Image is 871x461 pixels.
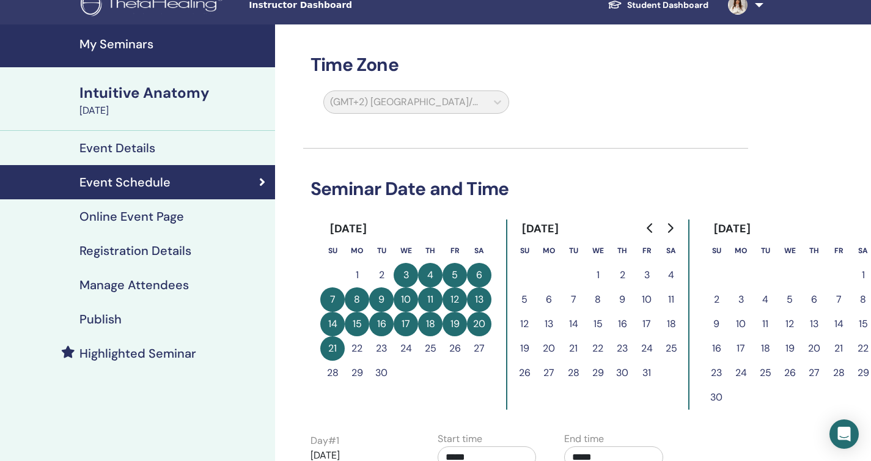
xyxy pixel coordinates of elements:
th: Friday [826,238,851,263]
button: 12 [512,312,537,336]
button: 19 [443,312,467,336]
button: 6 [467,263,491,287]
button: 22 [586,336,610,361]
button: 10 [729,312,753,336]
button: 22 [345,336,369,361]
button: 11 [418,287,443,312]
button: 25 [418,336,443,361]
button: 18 [659,312,683,336]
div: [DATE] [704,219,761,238]
button: 5 [512,287,537,312]
button: 14 [561,312,586,336]
th: Thursday [418,238,443,263]
button: 30 [369,361,394,385]
button: 7 [320,287,345,312]
button: 5 [443,263,467,287]
button: 3 [394,263,418,287]
button: 27 [537,361,561,385]
button: 6 [802,287,826,312]
button: 2 [369,263,394,287]
h3: Seminar Date and Time [303,178,748,200]
button: 17 [729,336,753,361]
button: 18 [418,312,443,336]
button: 13 [802,312,826,336]
div: [DATE] [320,219,377,238]
th: Monday [345,238,369,263]
button: 28 [826,361,851,385]
h4: Manage Attendees [79,278,189,292]
button: 21 [320,336,345,361]
button: 9 [369,287,394,312]
button: 17 [394,312,418,336]
button: 11 [659,287,683,312]
h4: Publish [79,312,122,326]
button: 7 [561,287,586,312]
button: 29 [586,361,610,385]
label: Day # 1 [311,433,339,448]
th: Saturday [659,238,683,263]
h4: My Seminars [79,37,268,51]
button: 23 [704,361,729,385]
button: 23 [369,336,394,361]
h4: Event Schedule [79,175,171,190]
div: [DATE] [79,103,268,118]
div: [DATE] [512,219,569,238]
th: Friday [634,238,659,263]
th: Monday [729,238,753,263]
button: 16 [704,336,729,361]
button: 28 [561,361,586,385]
th: Friday [443,238,467,263]
h4: Online Event Page [79,209,184,224]
button: 12 [443,287,467,312]
button: 15 [586,312,610,336]
button: 27 [467,336,491,361]
button: 16 [369,312,394,336]
button: 6 [537,287,561,312]
th: Wednesday [777,238,802,263]
button: 17 [634,312,659,336]
label: Start time [438,432,482,446]
button: 21 [561,336,586,361]
a: Intuitive Anatomy[DATE] [72,83,275,118]
button: 25 [659,336,683,361]
button: 27 [802,361,826,385]
button: 8 [586,287,610,312]
button: 3 [634,263,659,287]
button: 2 [610,263,634,287]
button: 11 [753,312,777,336]
button: 24 [729,361,753,385]
button: 31 [634,361,659,385]
button: 24 [634,336,659,361]
button: 10 [394,287,418,312]
button: 29 [345,361,369,385]
th: Wednesday [394,238,418,263]
h4: Highlighted Seminar [79,346,196,361]
button: 19 [777,336,802,361]
button: 8 [345,287,369,312]
button: 16 [610,312,634,336]
button: 13 [467,287,491,312]
th: Sunday [320,238,345,263]
th: Thursday [802,238,826,263]
button: 26 [443,336,467,361]
button: 19 [512,336,537,361]
th: Sunday [704,238,729,263]
button: 20 [467,312,491,336]
th: Wednesday [586,238,610,263]
button: 14 [826,312,851,336]
button: 20 [537,336,561,361]
button: 18 [753,336,777,361]
button: 21 [826,336,851,361]
h4: Registration Details [79,243,191,258]
button: 4 [753,287,777,312]
div: Open Intercom Messenger [829,419,859,449]
label: End time [564,432,604,446]
th: Tuesday [369,238,394,263]
button: 12 [777,312,802,336]
button: 28 [320,361,345,385]
button: 15 [345,312,369,336]
button: 4 [659,263,683,287]
button: Go to previous month [641,216,660,240]
th: Tuesday [753,238,777,263]
button: 20 [802,336,826,361]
